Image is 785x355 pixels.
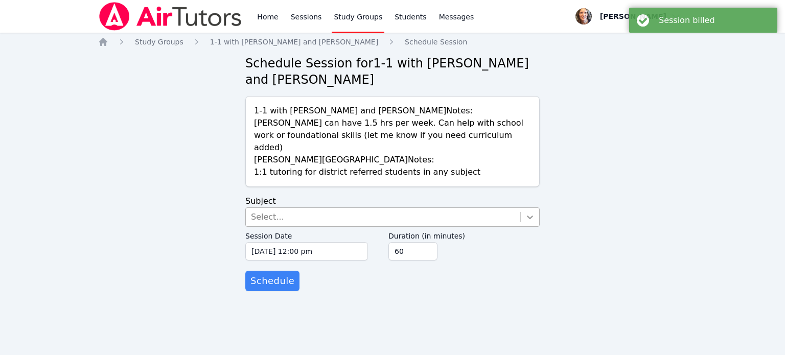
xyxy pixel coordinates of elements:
a: Study Groups [135,37,183,47]
nav: Breadcrumb [98,37,687,47]
div: Session billed [659,15,770,25]
button: Schedule [245,271,299,291]
span: [PERSON_NAME][GEOGRAPHIC_DATA] Notes: [254,155,434,164]
a: Schedule Session [405,37,467,47]
label: Duration (in minutes) [388,227,540,242]
span: 1-1 with [PERSON_NAME] and [PERSON_NAME] [210,38,378,46]
label: Subject [245,196,276,206]
span: Messages [439,12,474,22]
div: Select... [251,211,284,223]
span: 1-1 with [PERSON_NAME] and [PERSON_NAME] Notes: [254,106,473,115]
p: [PERSON_NAME] can have 1.5 hrs per week. Can help with school work or foundational skills (let me... [254,117,531,154]
span: Schedule [250,274,294,288]
label: Session Date [245,227,368,242]
h2: Schedule Session for 1-1 with [PERSON_NAME] and [PERSON_NAME] [245,55,540,88]
img: Air Tutors [98,2,243,31]
p: 1:1 tutoring for district referred students in any subject [254,166,531,178]
a: 1-1 with [PERSON_NAME] and [PERSON_NAME] [210,37,378,47]
span: Study Groups [135,38,183,46]
span: Schedule Session [405,38,467,46]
